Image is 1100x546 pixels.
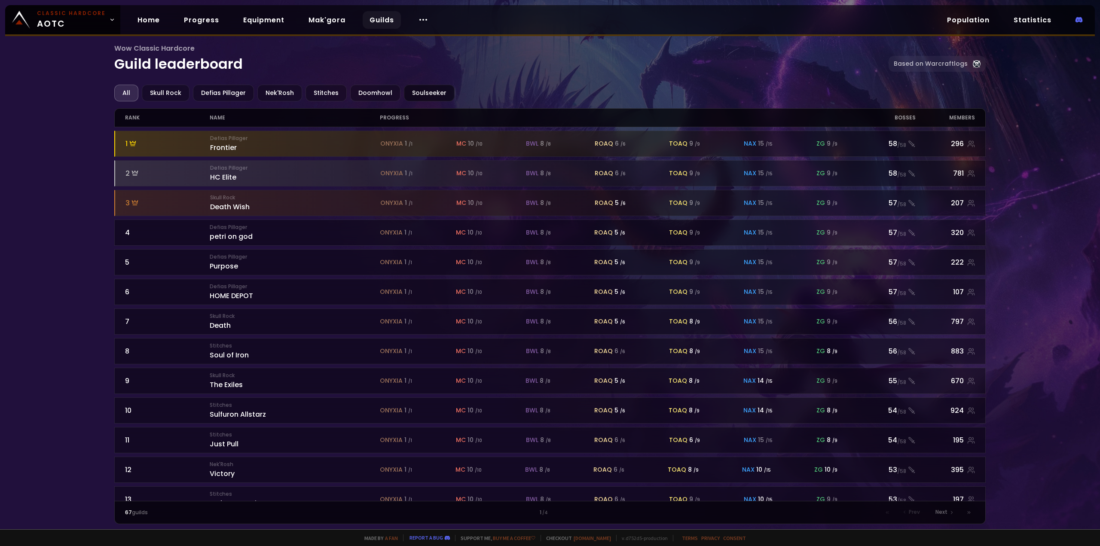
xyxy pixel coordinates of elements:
a: 10StitchesSulfuron Allstarzonyxia 1 /1mc 10 /10bwl 8 /8roaq 5 /6toaq 8 /9nax 14 /15zg 8 /954/58924 [114,397,986,424]
div: 9 [827,198,837,207]
div: 195 [916,435,975,445]
small: / 8 [546,230,551,236]
small: / 8 [546,259,551,266]
div: 8 [540,287,551,296]
span: onyxia [380,347,403,356]
small: Stitches [210,431,380,439]
div: 9 [689,139,700,148]
a: Guilds [363,11,401,29]
small: / 1 [409,171,412,177]
span: onyxia [380,287,403,296]
div: 15 [758,198,773,207]
small: / 58 [897,260,906,268]
a: Based on Warcraftlogs [889,56,986,72]
a: Statistics [1007,11,1058,29]
div: 1 [404,436,412,445]
small: / 10 [476,200,483,207]
div: 9 [827,228,837,237]
small: / 6 [620,200,626,207]
span: bwl [526,317,538,326]
span: zg [816,406,825,415]
div: 54 [848,405,916,416]
div: 10 [468,169,483,178]
span: nax [744,228,756,237]
div: 1 [404,406,412,415]
span: nax [744,139,756,148]
div: 781 [916,168,975,179]
div: 58 [848,138,916,149]
div: 8 [689,406,700,415]
small: / 1 [408,230,412,236]
div: Frontier [210,134,380,153]
div: 5 [614,317,625,326]
span: mc [456,228,466,237]
span: onyxia [380,317,403,326]
div: 9 [827,317,837,326]
div: 15 [758,347,773,356]
small: / 10 [475,378,482,384]
span: mc [456,198,466,207]
small: / 1 [408,378,412,384]
div: Just Pull [210,431,380,449]
small: / 10 [476,141,483,147]
div: 58 [848,168,916,179]
small: / 8 [546,348,551,355]
div: 1 [404,228,412,237]
a: 9Skull RockThe Exilesonyxia 1 /1mc 10 /10bwl 8 /8roaq 5 /6toaq 8 /9nax 14 /15zg 9 /955/58670 [114,368,986,394]
div: 1 [404,376,412,385]
div: 924 [916,405,975,416]
div: 207 [916,198,975,208]
div: 9 [827,376,837,385]
span: onyxia [380,198,403,207]
div: 1 [404,258,412,267]
a: Equipment [236,11,291,29]
span: bwl [526,258,538,267]
div: HOME DEPOT [210,283,380,301]
div: 56 [848,346,916,357]
small: / 9 [695,289,700,296]
div: petri on god [210,223,380,242]
div: 3 [125,198,211,208]
div: 10 [467,317,482,326]
div: 222 [916,257,975,268]
div: Death [210,312,380,331]
div: 8 [540,169,551,178]
small: / 6 [620,378,625,384]
small: / 58 [897,349,906,357]
small: / 58 [897,378,906,386]
a: Progress [177,11,226,29]
small: / 58 [897,408,906,416]
div: 9 [689,169,700,178]
div: 15 [758,287,773,296]
span: zg [816,317,825,326]
div: 9 [125,375,210,386]
span: mc [456,406,466,415]
small: / 15 [766,289,773,296]
span: mc [456,347,466,356]
small: Defias Pillager [210,283,380,290]
div: 8 [540,317,551,326]
div: 15 [758,258,773,267]
div: 10 [468,139,483,148]
div: 10 [467,347,482,356]
div: 10 [467,287,482,296]
small: / 6 [620,259,625,266]
span: onyxia [380,406,403,415]
span: zg [816,347,825,356]
div: 8 [827,406,837,415]
span: roaq [594,406,613,415]
div: 55 [848,375,916,386]
span: zg [816,376,825,385]
small: / 8 [546,319,551,325]
small: / 1 [408,348,412,355]
div: 10 [467,258,482,267]
span: nax [744,198,756,207]
span: onyxia [380,376,403,385]
div: 1 [405,198,412,207]
div: 797 [916,316,975,327]
small: / 58 [897,141,906,149]
div: 8 [540,406,550,415]
a: 3Skull RockDeath Wishonyxia 1 /1mc 10 /10bwl 8 /8roaq 5 /6toaq 9 /9nax 15 /15zg 9 /957/58207 [114,190,986,216]
span: zg [816,139,825,148]
a: 8StitchesSoul of Irononyxia 1 /1mc 10 /10bwl 8 /8roaq 6 /6toaq 8 /9nax 15 /15zg 8 /956/58883 [114,338,986,364]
